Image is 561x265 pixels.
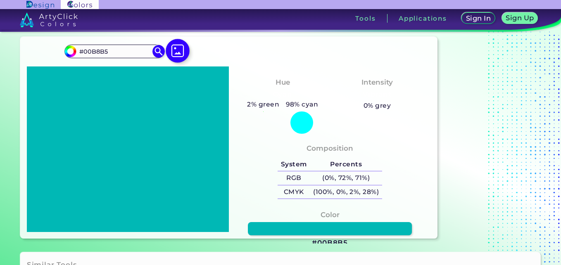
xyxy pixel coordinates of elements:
img: ArtyClick Design logo [26,1,54,9]
h4: Hue [276,76,290,88]
h3: #00B8B5 [312,238,348,248]
h5: RGB [278,171,310,185]
a: Sign In [463,13,494,24]
h5: System [278,158,310,171]
img: icon picture [166,39,190,63]
h4: Intensity [361,76,393,88]
input: type color.. [76,46,153,57]
h3: Applications [399,15,447,21]
h4: Composition [307,142,353,154]
img: logo_artyclick_colors_white.svg [20,12,78,27]
h3: Tools [355,15,376,21]
h5: 98% cyan [283,99,321,110]
h5: (100%, 0%, 2%, 28%) [310,185,382,199]
h5: Percents [310,158,382,171]
h3: Vibrant [359,90,395,99]
h4: Color [321,209,340,221]
h5: Sign Up [507,15,533,21]
h5: 0% grey [364,100,391,111]
img: icon search [152,45,165,57]
h5: Sign In [467,15,490,21]
h5: (0%, 72%, 71%) [310,171,382,185]
a: Sign Up [503,13,537,24]
h5: CMYK [278,185,310,199]
iframe: Advertisement [441,16,544,244]
h3: Cyan [269,90,296,99]
h5: 2% green [244,99,283,110]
